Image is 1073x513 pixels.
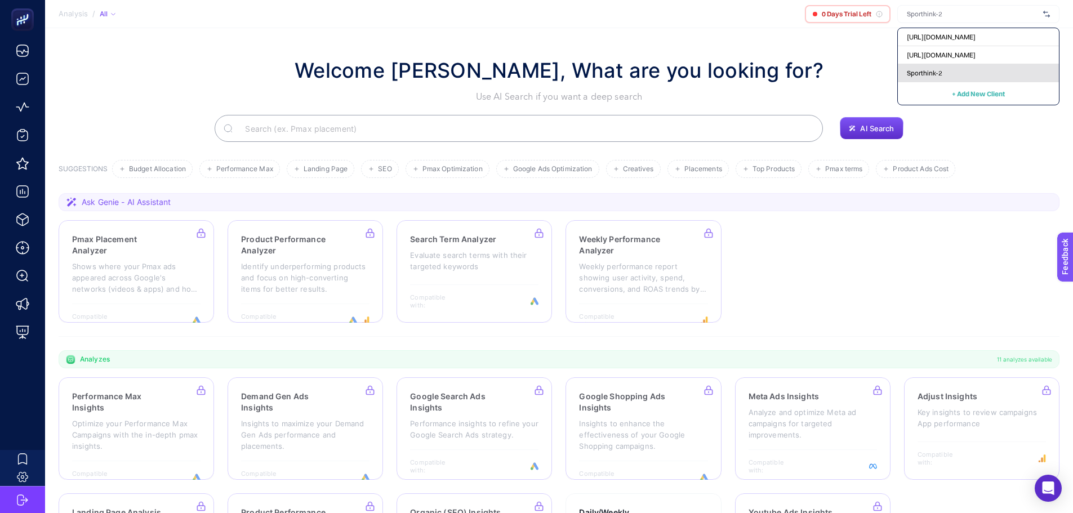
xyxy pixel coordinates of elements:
[904,377,1059,480] a: Adjust InsightsKey insights to review campaigns App performanceCompatible with:
[59,220,214,323] a: Pmax Placement AnalyzerShows where your Pmax ads appeared across Google's networks (videos & apps...
[566,377,721,480] a: Google Shopping Ads InsightsInsights to enhance the effectiveness of your Google Shopping campaig...
[378,165,391,173] span: SEO
[907,69,942,78] span: Sporthink-2
[952,90,1005,98] span: + Add New Client
[952,87,1005,100] button: + Add New Client
[422,165,483,173] span: Pmax Optimization
[822,10,871,19] span: 0 Days Trial Left
[295,90,823,104] p: Use AI Search if you want a deep search
[893,165,949,173] span: Product Ads Cost
[397,220,552,323] a: Search Term AnalyzerEvaluate search terms with their targeted keywordsCompatible with:
[59,377,214,480] a: Performance Max InsightsOptimize your Performance Max Campaigns with the in-depth pmax insights.C...
[825,165,862,173] span: Pmax terms
[997,355,1052,364] span: 11 analyzes available
[304,165,348,173] span: Landing Page
[907,51,976,60] span: [URL][DOMAIN_NAME]
[1043,8,1050,20] img: svg%3e
[1035,475,1062,502] div: Open Intercom Messenger
[129,165,186,173] span: Budget Allocation
[566,220,721,323] a: Weekly Performance AnalyzerWeekly performance report showing user activity, spend, conversions, a...
[295,55,823,86] h1: Welcome [PERSON_NAME], What are you looking for?
[623,165,654,173] span: Creatives
[100,10,115,19] div: All
[228,377,383,480] a: Demand Gen Ads InsightsInsights to maximize your Demand Gen Ads performance and placements.Compat...
[92,9,95,18] span: /
[840,117,903,140] button: AI Search
[513,165,593,173] span: Google Ads Optimization
[684,165,722,173] span: Placements
[82,197,171,208] span: Ask Genie - AI Assistant
[907,10,1039,19] input: Sporthink-2
[216,165,273,173] span: Performance Max
[59,164,108,178] h3: SUGGESTIONS
[735,377,891,480] a: Meta Ads InsightsAnalyze and optimize Meta ad campaigns for targeted improvements.Compatible with:
[7,3,43,12] span: Feedback
[860,124,894,133] span: AI Search
[228,220,383,323] a: Product Performance AnalyzerIdentify underperforming products and focus on high-converting items ...
[80,355,110,364] span: Analyzes
[236,113,814,144] input: Search
[397,377,552,480] a: Google Search Ads InsightsPerformance insights to refine your Google Search Ads strategy.Compatib...
[753,165,795,173] span: Top Products
[907,33,976,42] span: [URL][DOMAIN_NAME]
[59,10,88,19] span: Analysis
